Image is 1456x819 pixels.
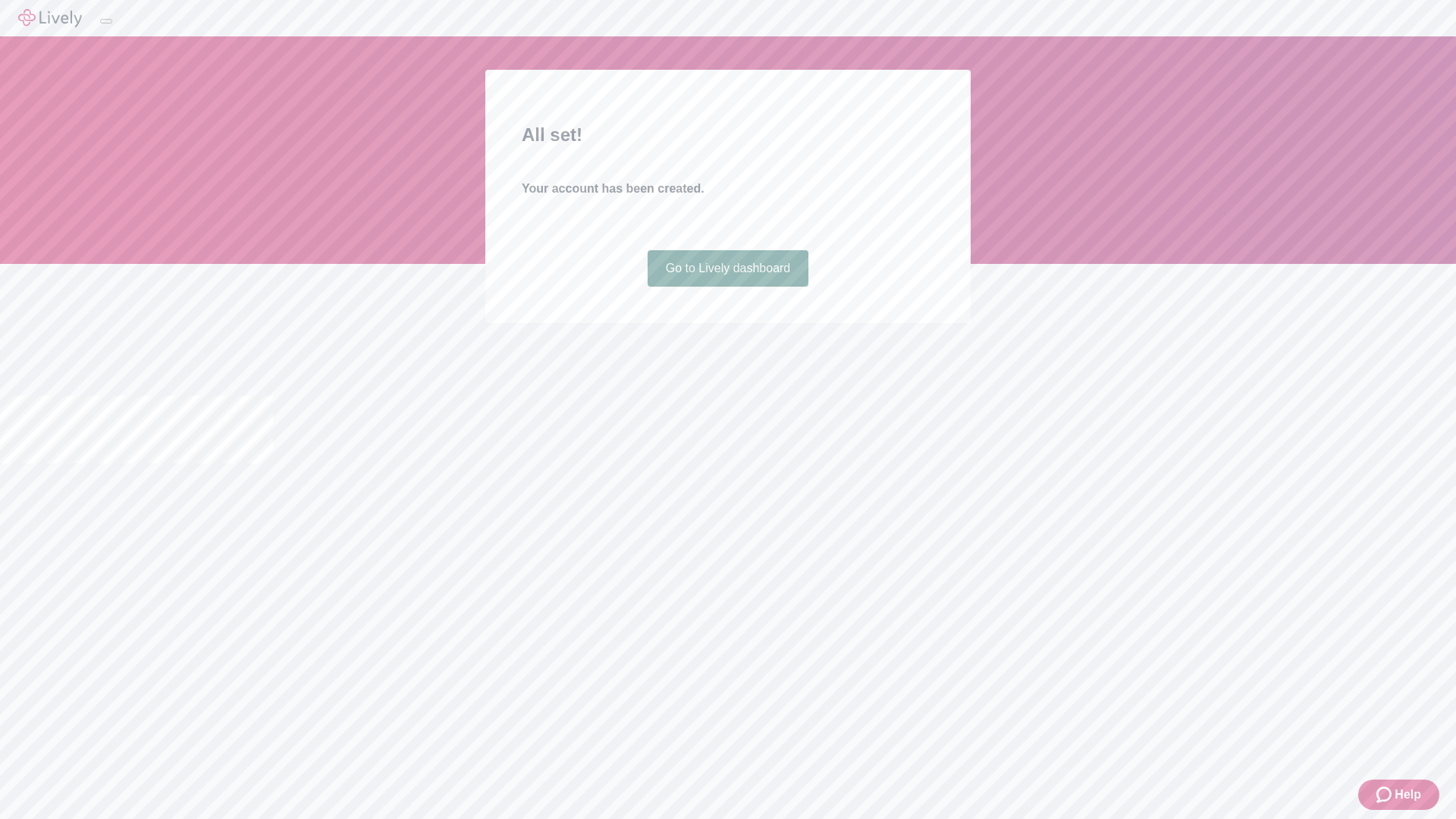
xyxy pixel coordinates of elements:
[522,121,934,149] h2: All set!
[1358,780,1439,810] button: Zendesk support iconHelp
[100,19,112,24] button: Log out
[522,180,934,198] h4: Your account has been created.
[1376,786,1395,804] svg: Zendesk support icon
[18,9,82,27] img: Lively
[1395,786,1421,804] span: Help
[648,250,809,287] a: Go to Lively dashboard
